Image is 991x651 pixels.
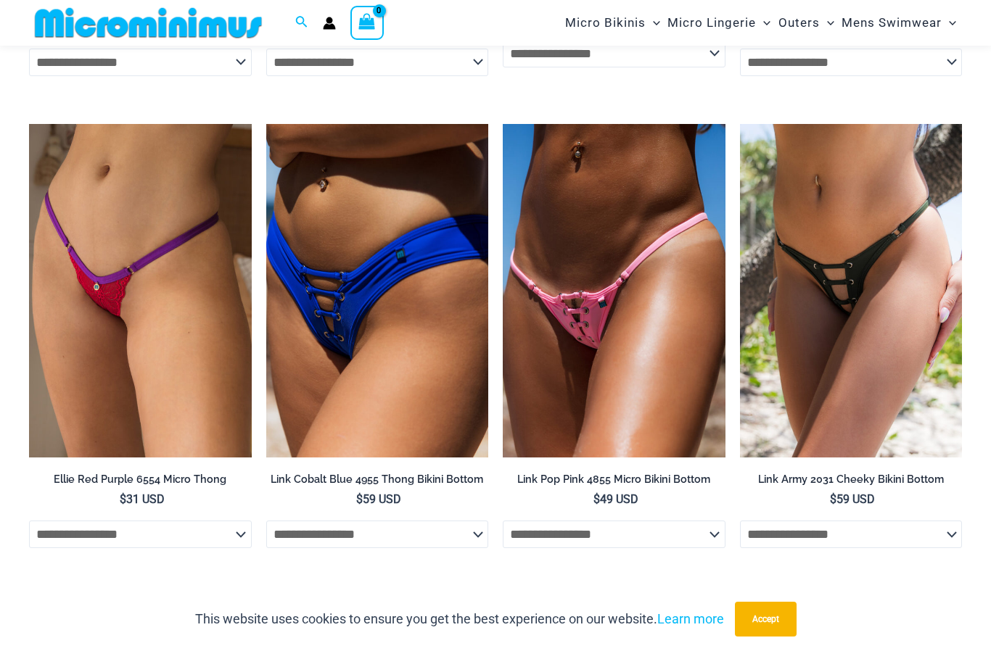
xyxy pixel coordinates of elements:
[356,492,363,506] span: $
[29,7,268,39] img: MM SHOP LOGO FLAT
[266,473,489,492] a: Link Cobalt Blue 4955 Thong Bikini Bottom
[593,492,638,506] bdi: 49 USD
[740,473,963,492] a: Link Army 2031 Cheeky Bikini Bottom
[778,4,820,41] span: Outers
[323,17,336,30] a: Account icon link
[838,4,960,41] a: Mens SwimwearMenu ToggleMenu Toggle
[756,4,770,41] span: Menu Toggle
[593,492,600,506] span: $
[565,4,646,41] span: Micro Bikinis
[664,4,774,41] a: Micro LingerieMenu ToggleMenu Toggle
[29,473,252,486] h2: Ellie Red Purple 6554 Micro Thong
[740,473,963,486] h2: Link Army 2031 Cheeky Bikini Bottom
[266,124,489,457] a: Link Cobalt Blue 4955 Bottom 02Link Cobalt Blue 4955 Bottom 03Link Cobalt Blue 4955 Bottom 03
[820,4,834,41] span: Menu Toggle
[775,4,838,41] a: OutersMenu ToggleMenu Toggle
[503,473,725,492] a: Link Pop Pink 4855 Micro Bikini Bottom
[667,4,756,41] span: Micro Lingerie
[842,4,942,41] span: Mens Swimwear
[350,6,384,39] a: View Shopping Cart, empty
[29,124,252,457] a: Ellie RedPurple 6554 Micro Thong 04Ellie RedPurple 6554 Micro Thong 05Ellie RedPurple 6554 Micro ...
[120,492,165,506] bdi: 31 USD
[266,124,489,457] img: Link Cobalt Blue 4955 Bottom 02
[562,4,664,41] a: Micro BikinisMenu ToggleMenu Toggle
[503,473,725,486] h2: Link Pop Pink 4855 Micro Bikini Bottom
[295,14,308,32] a: Search icon link
[266,473,489,486] h2: Link Cobalt Blue 4955 Thong Bikini Bottom
[195,608,724,630] p: This website uses cookies to ensure you get the best experience on our website.
[120,492,126,506] span: $
[29,124,252,457] img: Ellie RedPurple 6554 Micro Thong 04
[740,124,963,457] a: Link Army 2031 Cheeky 01Link Army 2031 Cheeky 02Link Army 2031 Cheeky 02
[830,492,875,506] bdi: 59 USD
[503,124,725,457] a: Link Pop Pink 4855 Bottom 01Link Pop Pink 3070 Top 4855 Bottom 03Link Pop Pink 3070 Top 4855 Bott...
[29,473,252,492] a: Ellie Red Purple 6554 Micro Thong
[646,4,660,41] span: Menu Toggle
[740,124,963,457] img: Link Army 2031 Cheeky 01
[942,4,956,41] span: Menu Toggle
[830,492,836,506] span: $
[356,492,401,506] bdi: 59 USD
[735,602,797,637] button: Accept
[559,2,962,43] nav: Site Navigation
[503,124,725,457] img: Link Pop Pink 4855 Bottom 01
[657,611,724,626] a: Learn more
